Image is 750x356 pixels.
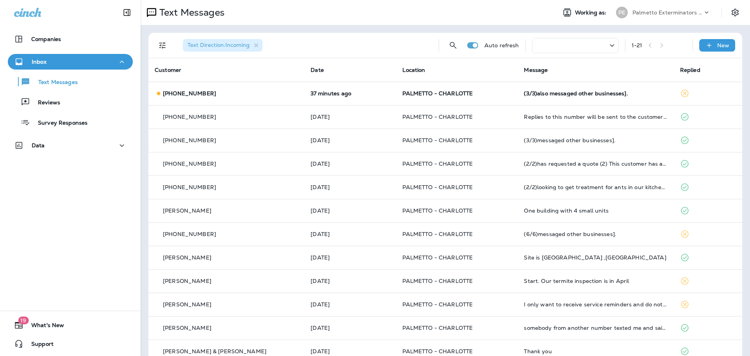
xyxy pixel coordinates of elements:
p: Survey Responses [30,120,87,127]
p: [PHONE_NUMBER] [163,231,216,237]
span: PALMETTO - CHARLOTTE [402,348,473,355]
div: (3/3)messaged other businesses]. [524,137,667,143]
div: (6/6)messaged other businesses]. [524,231,667,237]
p: Sep 4, 2025 08:40 AM [311,325,390,331]
p: Sep 10, 2025 10:19 AM [311,231,390,237]
p: [PHONE_NUMBER] [163,161,216,167]
button: Survey Responses [8,114,133,131]
p: [PERSON_NAME] [163,325,211,331]
p: [PHONE_NUMBER] [163,114,216,120]
button: Filters [155,38,170,53]
p: Sep 9, 2025 11:57 AM [311,301,390,308]
button: Reviews [8,94,133,110]
div: Replies to this number will be sent to the customer. You can also choose to call the customer thr... [524,114,667,120]
span: Date [311,66,324,73]
p: New [717,42,729,48]
span: PALMETTO - CHARLOTTE [402,277,473,284]
span: Text Direction : Incoming [187,41,250,48]
p: Sep 12, 2025 09:53 AM [311,161,390,167]
div: Thank you [524,348,667,354]
span: PALMETTO - CHARLOTTE [402,231,473,238]
button: Text Messages [8,73,133,90]
p: [PHONE_NUMBER] [163,90,216,97]
span: PALMETTO - CHARLOTTE [402,184,473,191]
div: 1 - 21 [632,42,643,48]
span: 19 [18,317,29,324]
button: Collapse Sidebar [116,5,138,20]
p: Sep 9, 2025 01:33 PM [311,278,390,284]
p: Sep 10, 2025 01:26 PM [311,208,390,214]
button: Inbox [8,54,133,70]
div: (3/3)also messaged other businesses]. [524,90,667,97]
p: Data [32,142,45,148]
p: Sep 12, 2025 01:07 PM [311,137,390,143]
p: Palmetto Exterminators LLC [632,9,703,16]
p: [PHONE_NUMBER] [163,137,216,143]
p: [PERSON_NAME] [163,301,211,308]
span: PALMETTO - CHARLOTTE [402,301,473,308]
p: Sep 11, 2025 11:14 AM [311,184,390,190]
div: I only want to receive service reminders and do not want marketing texts. How can I limit these? [524,301,667,308]
p: Sep 12, 2025 01:11 PM [311,114,390,120]
button: Support [8,336,133,352]
span: Working as: [575,9,608,16]
span: Support [23,341,54,350]
div: Site is N Myrtle Beach ,10th Avenue South [524,254,667,261]
span: PALMETTO - CHARLOTTE [402,160,473,167]
p: [PERSON_NAME] [163,254,211,261]
p: [PERSON_NAME] [163,208,211,214]
p: Sep 3, 2025 02:04 PM [311,348,390,354]
span: PALMETTO - CHARLOTTE [402,90,473,97]
button: 19What's New [8,317,133,333]
span: Replied [680,66,700,73]
span: PALMETTO - CHARLOTTE [402,113,473,120]
div: PE [616,7,628,18]
p: Sep 15, 2025 10:43 AM [311,90,390,97]
p: Inbox [32,59,46,65]
div: Text Direction:Incoming [183,39,262,52]
p: Companies [31,36,61,42]
span: PALMETTO - CHARLOTTE [402,137,473,144]
button: Data [8,138,133,153]
span: What's New [23,322,64,331]
p: Sep 9, 2025 03:05 PM [311,254,390,261]
p: [PERSON_NAME] [163,278,211,284]
button: Companies [8,31,133,47]
p: [PERSON_NAME] & [PERSON_NAME] [163,348,266,354]
div: Start. Our termite inspection is in April [524,278,667,284]
div: (2/2)looking to get treatment for ants in our kitchen area.. [524,184,667,190]
span: Customer [155,66,181,73]
div: One building with 4 small units [524,208,667,214]
button: Settings [728,5,742,20]
span: PALMETTO - CHARLOTTE [402,254,473,261]
button: Search Messages [445,38,461,53]
p: [PHONE_NUMBER] [163,184,216,190]
p: Text Messages [30,79,78,86]
span: PALMETTO - CHARLOTTE [402,207,473,214]
span: PALMETTO - CHARLOTTE [402,324,473,331]
p: Text Messages [156,7,225,18]
p: Reviews [30,99,60,107]
p: Auto refresh [484,42,519,48]
span: Location [402,66,425,73]
div: (2/2)has requested a quote (2) This customer has also messaged other businesses]. [524,161,667,167]
span: Message [524,66,548,73]
div: somebody from another number texted me and said they found it the number I sent the pictures [524,325,667,331]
